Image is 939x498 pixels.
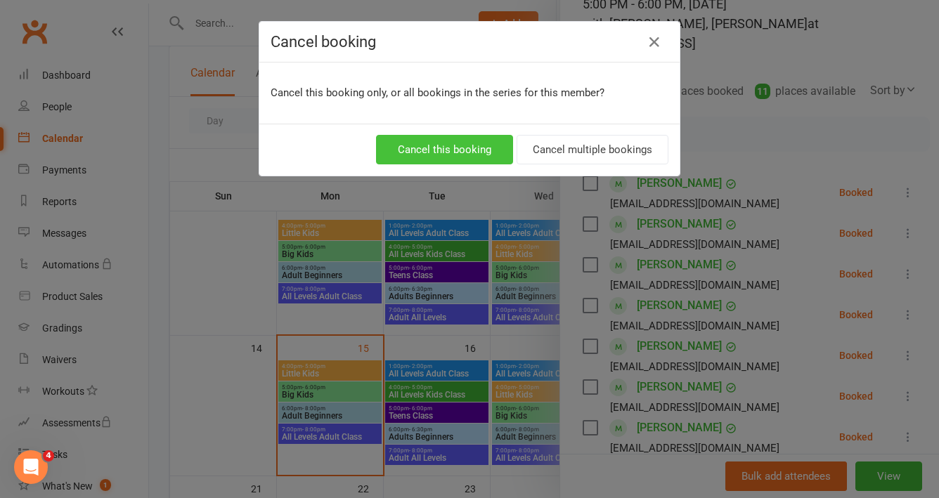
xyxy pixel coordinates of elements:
button: Close [643,31,666,53]
iframe: Intercom live chat [14,450,48,484]
button: Cancel multiple bookings [517,135,668,164]
button: Cancel this booking [376,135,513,164]
p: Cancel this booking only, or all bookings in the series for this member? [271,84,668,101]
span: 4 [43,450,54,461]
h4: Cancel booking [271,33,668,51]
